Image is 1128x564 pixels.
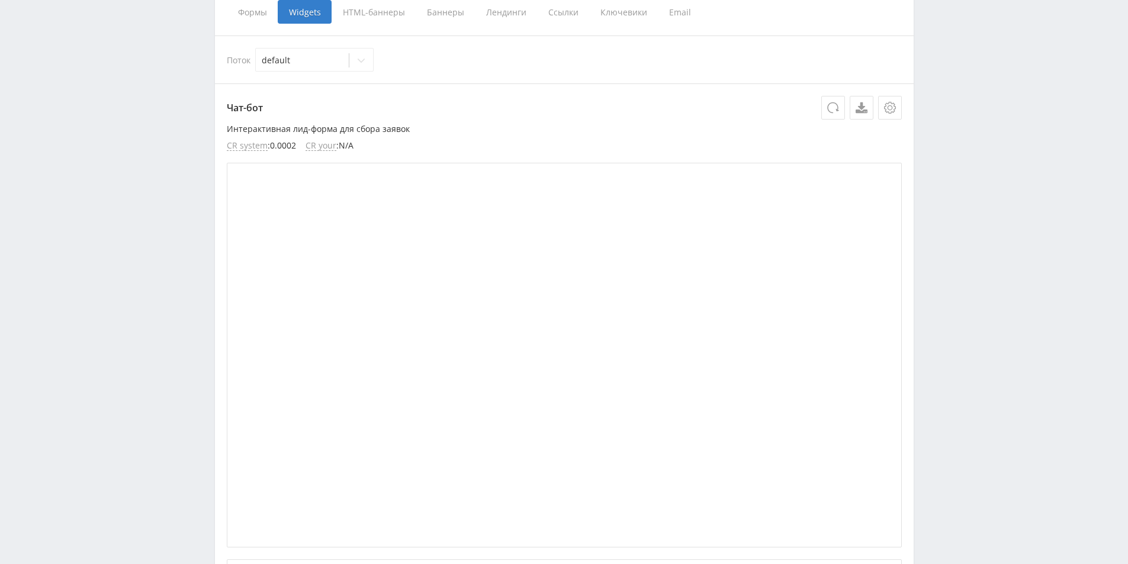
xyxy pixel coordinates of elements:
[227,96,902,120] p: Чат-бот
[878,96,902,120] button: Настройки
[306,141,336,151] span: CR your
[227,141,296,151] li: : 0.0002
[227,48,902,72] div: Поток
[850,96,873,120] a: Скачать
[227,124,902,134] p: Интерактивная лид-форма для сбора заявок
[306,141,353,151] li: : N/A
[227,141,268,151] span: CR system
[821,96,845,120] button: Обновить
